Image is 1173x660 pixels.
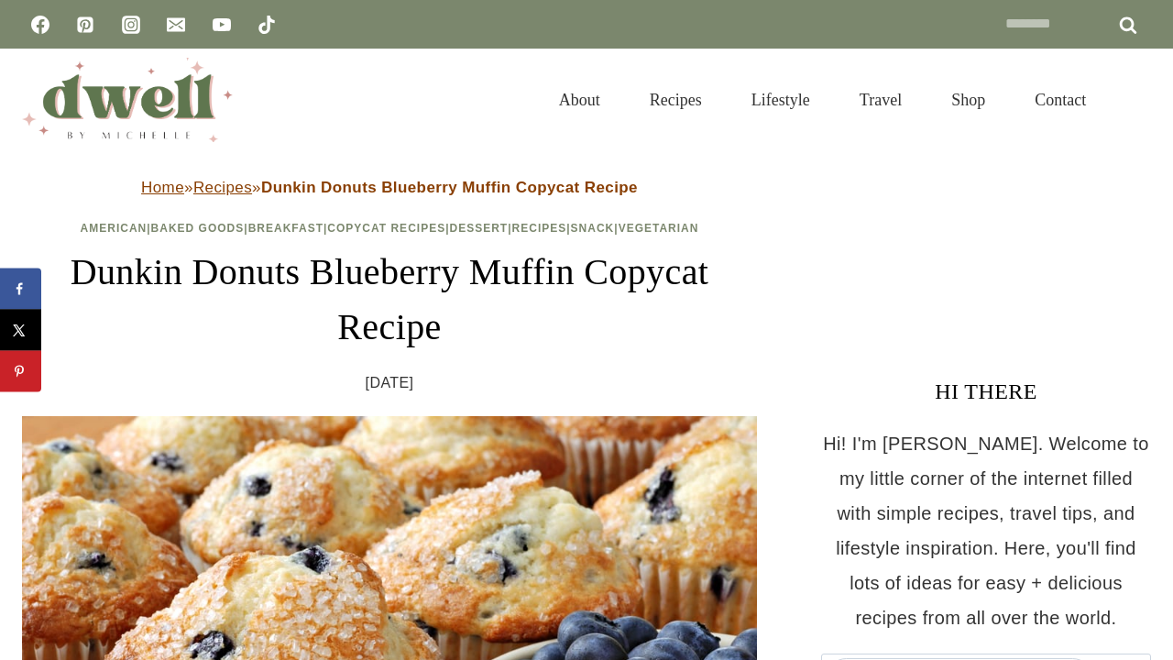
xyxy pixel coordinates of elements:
[512,222,567,235] a: Recipes
[22,6,59,43] a: Facebook
[571,222,615,235] a: Snack
[158,6,194,43] a: Email
[926,68,1010,132] a: Shop
[619,222,699,235] a: Vegetarian
[81,222,699,235] span: | | | | | | |
[1120,84,1151,115] button: View Search Form
[261,179,638,196] strong: Dunkin Donuts Blueberry Muffin Copycat Recipe
[1010,68,1111,132] a: Contact
[141,179,638,196] span: » »
[81,222,148,235] a: American
[821,426,1151,635] p: Hi! I'm [PERSON_NAME]. Welcome to my little corner of the internet filled with simple recipes, tr...
[22,245,757,355] h1: Dunkin Donuts Blueberry Muffin Copycat Recipe
[22,58,233,142] img: DWELL by michelle
[141,179,184,196] a: Home
[625,68,727,132] a: Recipes
[835,68,926,132] a: Travel
[203,6,240,43] a: YouTube
[327,222,445,235] a: Copycat Recipes
[248,6,285,43] a: TikTok
[113,6,149,43] a: Instagram
[151,222,245,235] a: Baked Goods
[193,179,252,196] a: Recipes
[450,222,509,235] a: Dessert
[67,6,104,43] a: Pinterest
[821,375,1151,408] h3: HI THERE
[727,68,835,132] a: Lifestyle
[534,68,625,132] a: About
[534,68,1111,132] nav: Primary Navigation
[366,369,414,397] time: [DATE]
[248,222,323,235] a: Breakfast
